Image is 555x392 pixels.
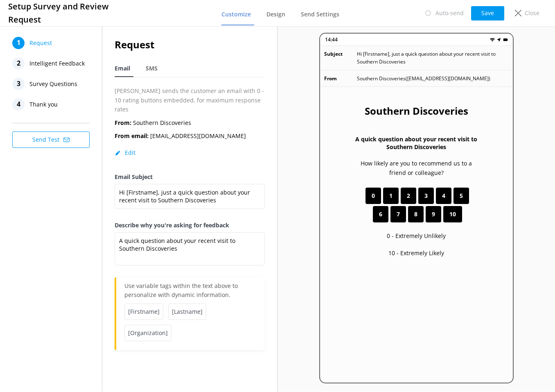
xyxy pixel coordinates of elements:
span: Design [266,10,285,18]
span: Email [115,64,130,73]
span: [Firstname] [124,304,163,320]
span: Intelligent Feedback [29,57,85,70]
p: From [324,75,357,82]
span: [Lastname] [168,304,206,320]
span: Survey Questions [29,78,77,90]
span: 2 [407,191,410,200]
p: 0 - Extremely Unlikely [387,231,446,240]
span: 7 [397,210,400,219]
span: 8 [414,210,417,219]
img: battery.png [503,37,508,42]
span: 0 [372,191,375,200]
img: near-me.png [496,37,501,42]
button: Save [471,6,504,20]
div: 3 [12,78,25,90]
div: 1 [12,37,25,49]
h2: Request [115,37,265,52]
h3: A quick question about your recent visit to Southern Discoveries [353,135,480,151]
p: Auto-send [435,9,464,18]
p: Use variable tags within the text above to personalize with dynamic information. [124,281,257,304]
span: Thank you [29,98,58,111]
span: 5 [460,191,463,200]
p: Southern Discoveries [115,118,191,127]
span: 4 [442,191,445,200]
b: From: [115,119,131,127]
p: [PERSON_NAME] sends the customer an email with 0 - 10 rating buttons embedded, for maximum respon... [115,86,265,114]
textarea: Hi [Firstname], just a quick question about your recent visit to Southern Discoveries [115,184,265,209]
textarea: A quick question about your recent visit to Southern Discoveries [115,232,265,265]
span: SMS [146,64,158,73]
img: wifi.png [490,37,495,42]
span: 3 [424,191,428,200]
label: Describe why you're asking for feedback [115,221,265,230]
div: 2 [12,57,25,70]
span: 9 [432,210,435,219]
button: Send Test [12,131,90,148]
p: Subject [324,50,357,66]
p: Hi [Firstname], just a quick question about your recent visit to Southern Discoveries [357,50,509,66]
p: 14:44 [325,36,338,43]
label: Email Subject [115,172,265,181]
span: 10 [449,210,456,219]
span: Request [29,37,52,49]
span: 1 [389,191,393,200]
p: How likely are you to recommend us to a friend or colleague? [353,159,480,177]
div: 4 [12,98,25,111]
span: Send Settings [301,10,339,18]
span: [Organization] [124,325,171,341]
p: Close [525,9,539,18]
p: 10 - Extremely Likely [388,249,444,258]
p: [EMAIL_ADDRESS][DOMAIN_NAME] [115,131,246,140]
span: 6 [379,210,382,219]
b: From email: [115,132,149,140]
h2: Southern Discoveries [365,103,468,119]
button: Edit [115,149,135,157]
span: Customize [221,10,251,18]
p: Southern Discoveries ( [EMAIL_ADDRESS][DOMAIN_NAME] ) [357,75,490,82]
